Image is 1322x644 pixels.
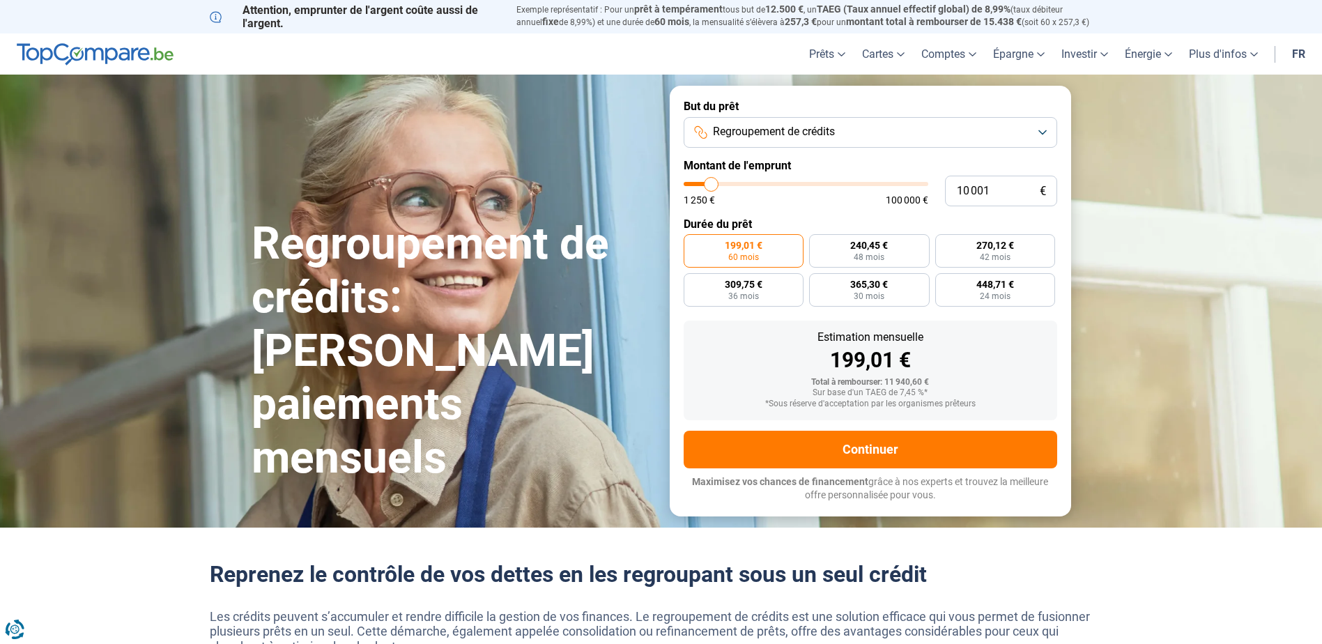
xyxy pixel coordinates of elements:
[980,253,1010,261] span: 42 mois
[17,43,174,66] img: TopCompare
[817,3,1010,15] span: TAEG (Taux annuel effectif global) de 8,99%
[765,3,804,15] span: 12.500 €
[684,195,715,205] span: 1 250 €
[542,16,559,27] span: fixe
[684,217,1057,231] label: Durée du prêt
[684,159,1057,172] label: Montant de l'emprunt
[980,292,1010,300] span: 24 mois
[654,16,689,27] span: 60 mois
[976,240,1014,250] span: 270,12 €
[516,3,1113,29] p: Exemple représentatif : Pour un tous but de , un (taux débiteur annuel de 8,99%) et une durée de ...
[846,16,1022,27] span: montant total à rembourser de 15.438 €
[684,100,1057,113] label: But du prêt
[713,124,835,139] span: Regroupement de crédits
[725,279,762,289] span: 309,75 €
[695,388,1046,398] div: Sur base d'un TAEG de 7,45 %*
[801,33,854,75] a: Prêts
[886,195,928,205] span: 100 000 €
[850,279,888,289] span: 365,30 €
[210,3,500,30] p: Attention, emprunter de l'argent coûte aussi de l'argent.
[1116,33,1181,75] a: Énergie
[695,350,1046,371] div: 199,01 €
[684,117,1057,148] button: Regroupement de crédits
[854,292,884,300] span: 30 mois
[854,253,884,261] span: 48 mois
[684,475,1057,503] p: grâce à nos experts et trouvez la meilleure offre personnalisée pour vous.
[1181,33,1266,75] a: Plus d'infos
[1040,185,1046,197] span: €
[252,217,653,485] h1: Regroupement de crédits: [PERSON_NAME] paiements mensuels
[1284,33,1314,75] a: fr
[913,33,985,75] a: Comptes
[728,292,759,300] span: 36 mois
[210,561,1113,588] h2: Reprenez le contrôle de vos dettes en les regroupant sous un seul crédit
[695,378,1046,388] div: Total à rembourser: 11 940,60 €
[695,399,1046,409] div: *Sous réserve d'acceptation par les organismes prêteurs
[850,240,888,250] span: 240,45 €
[976,279,1014,289] span: 448,71 €
[1053,33,1116,75] a: Investir
[634,3,723,15] span: prêt à tempérament
[854,33,913,75] a: Cartes
[725,240,762,250] span: 199,01 €
[695,332,1046,343] div: Estimation mensuelle
[728,253,759,261] span: 60 mois
[985,33,1053,75] a: Épargne
[692,476,868,487] span: Maximisez vos chances de financement
[785,16,817,27] span: 257,3 €
[684,431,1057,468] button: Continuer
